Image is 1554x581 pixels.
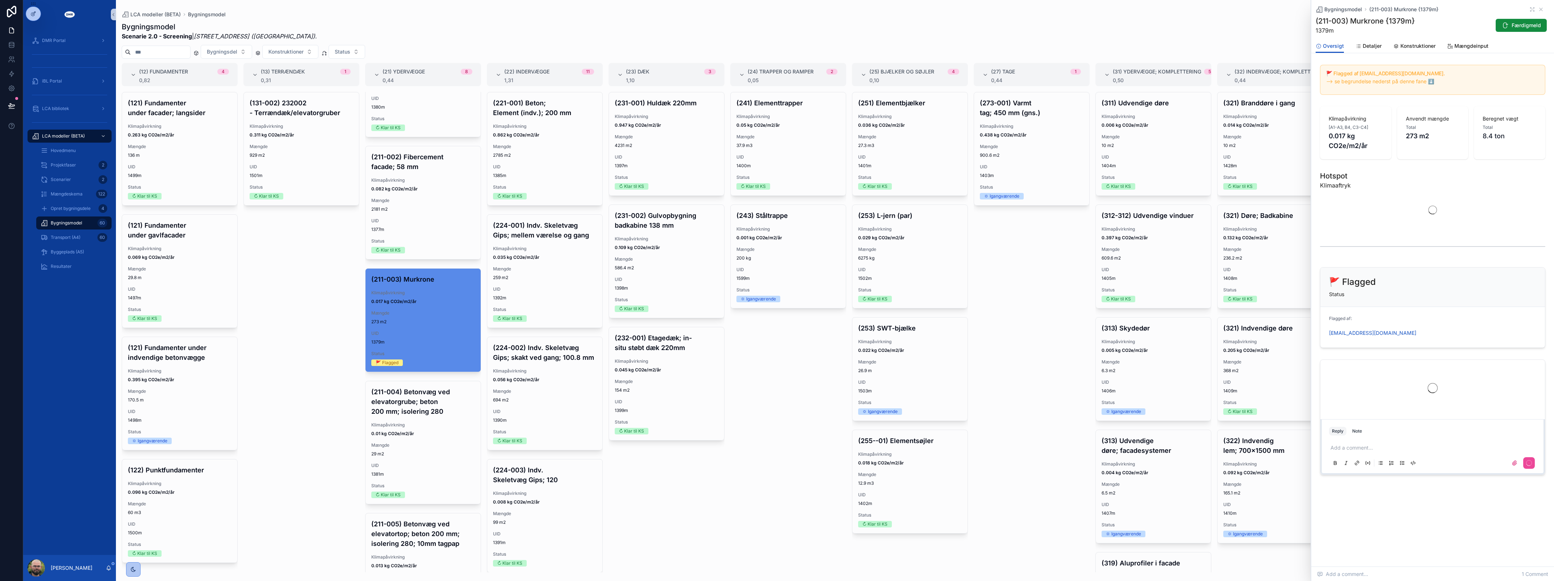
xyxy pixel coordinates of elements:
div: ↻ Klar til KS [132,193,157,199]
span: Bygningsdel [207,48,237,55]
span: 1397m [615,163,718,169]
span: Status [335,48,350,55]
strong: 0.132 kg CO2e/m2/år [1223,235,1268,240]
h4: (253) L-jern (par) [858,211,962,220]
span: 1409m [1223,388,1327,394]
a: (253) L-jern (par)Klimapåvirkning0.029 kg CO2e/m2/årMængde6275 kgUID1502mStatus↻ Klar til KS [852,205,968,308]
span: Mængdeskema [51,191,83,197]
span: 236.2 m2 [1223,255,1327,261]
span: UID [371,331,475,336]
span: 1405m [1102,275,1205,281]
a: Projektfaser2 [36,159,112,172]
a: Bygningsmodel [1316,6,1362,13]
span: LCA modeller (BETA) [42,133,85,139]
strong: 0.311 kg CO2e/m2/år [250,132,294,138]
strong: 0.947 kg CO2e/m2/år [615,122,661,128]
a: Konstruktioner [1393,39,1436,54]
strong: 0.005 kg CO2e/m2/år [1102,348,1148,353]
span: Mængde [858,247,962,252]
a: (312-312) Udvendige vinduerKlimapåvirkning0.397 kg CO2e/m2/årMængde609.6 m2UID1405mStatus↻ Klar t... [1095,205,1211,308]
span: (13) Terrændæk [261,68,305,75]
span: Mængde [858,134,962,140]
div: ↻ Klar til KS [1228,296,1253,302]
a: Transport (A4)60 [36,231,112,244]
span: Byggeplads (A5) [51,249,84,255]
a: Hovedmenu [36,144,112,157]
span: Mængde [493,388,597,394]
span: 1400m [736,163,840,169]
strong: 0.263 kg CO2e/m2/år [128,132,174,138]
span: 929 m2 [250,152,353,158]
span: 694 m2 [493,397,597,403]
h4: (321) Indvendige døre [1223,323,1327,333]
span: 10 m2 [1102,143,1205,148]
span: Mængde [615,256,718,262]
span: 273 m2 [371,319,475,325]
div: ↻ Klar til KS [1106,183,1131,190]
a: (321) Branddøre i gangKlimapåvirkning0.014 kg CO2e/m2/årMængde10 m2UID1428mStatus↻ Klar til KS [1217,92,1333,196]
span: UID [371,218,475,224]
a: (224-002) Indv. Skeletvæg Gips; skakt ved gang; 100.8 mmKlimapåvirkning0.056 kg CO2e/m2/årMængde6... [487,337,603,450]
span: Mængde [250,144,353,150]
span: UID [371,96,475,101]
span: 2785 m2 [493,152,597,158]
span: Status [858,287,962,293]
div: 2 [99,161,107,169]
span: 259 m2 [493,275,597,281]
span: 1403m [980,173,1083,178]
h4: (253) SWT-bjælke [858,323,962,333]
span: 1392m [493,295,597,301]
span: UID [493,164,597,170]
span: DMR Portal [42,38,66,43]
a: Byggeplads (A5) [36,245,112,258]
span: LCA modeller (BETA) [130,11,181,18]
span: Status [371,238,475,244]
span: 1385m [493,173,597,178]
a: (241) ElementtrapperKlimapåvirkning0.05 kg CO2e/m2/årMængde37.9 m3UID1400mStatus↻ Klar til KS [730,92,846,196]
span: UID [128,286,231,292]
a: (231-002) Gulvopbygning badkabine 138 mmKlimapåvirkning0.109 kg CO2e/m2/årMængde586.4 m2UID1398mS... [609,205,724,318]
span: UID [615,154,718,160]
span: UID [858,154,962,160]
div: ↻ Klar til KS [497,193,522,199]
span: 1497m [128,295,231,301]
span: Mængde [128,144,231,150]
h4: (121) Fundamenter under facader; langsider [128,98,231,118]
a: Oversigt [1316,39,1344,53]
div: ↻ Klar til KS [132,315,157,322]
a: Opret bygningsdele4 [36,202,112,215]
span: 6275 kg [858,255,962,261]
span: iBL Portal [42,78,62,84]
span: 1380m [371,104,475,110]
a: (211-002) Fibercement facade; 58 mmKlimapåvirkning0.082 kg CO2e/m2/årMængde2181 m2UID1377mStatus↻... [365,146,481,260]
span: UID [250,164,353,170]
h4: (231-001) Huldæk 220mm [615,98,718,108]
span: Status [128,307,231,312]
span: Klimapåvirkning [128,246,231,252]
a: (231-001) Huldæk 220mmKlimapåvirkning0.947 kg CO2e/m2/årMængde4231 m2UID1397mStatus↻ Klar til KS [609,92,724,196]
h4: (211-002) Fibercement facade; 58 mm [371,152,475,172]
h4: (241) Elementtrapper [736,98,840,108]
span: 37.9 m3 [736,143,840,148]
h4: (243) Ståltrappe [736,211,840,220]
span: 1404m [1102,163,1205,169]
strong: 0.001 kg CO2e/m2/år [736,235,782,240]
h4: (131-002) 232002 - Terrændæk/elevatorgruber [250,98,353,118]
a: Detaljer [1355,39,1382,54]
h4: (211-004) Betonvæg ved elevatorgrube; beton 200 mm; isolering 280 [371,387,475,416]
span: Beregnet vægt [1483,115,1537,122]
span: (27) Tage [991,68,1015,75]
h4: (273-001) Varmt tag; 450 mm (gns.) [980,98,1083,118]
strong: 0.069 kg CO2e/m2/år [128,254,175,260]
span: 1599m [736,275,840,281]
h4: (121) Fundamenter under indvendige betonvægge [128,343,231,362]
span: UID [858,379,962,385]
span: Klimapåvirkning [736,114,840,119]
button: Færdigmeld [1496,19,1547,32]
button: Select Button [262,45,318,59]
div: 60 [97,233,107,242]
button: Select Button [329,45,365,59]
span: Bygningsmodel [188,11,226,18]
span: (211-003) Murkrone {1379m} [1369,6,1438,13]
span: Klimapåvirkning [128,368,231,374]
